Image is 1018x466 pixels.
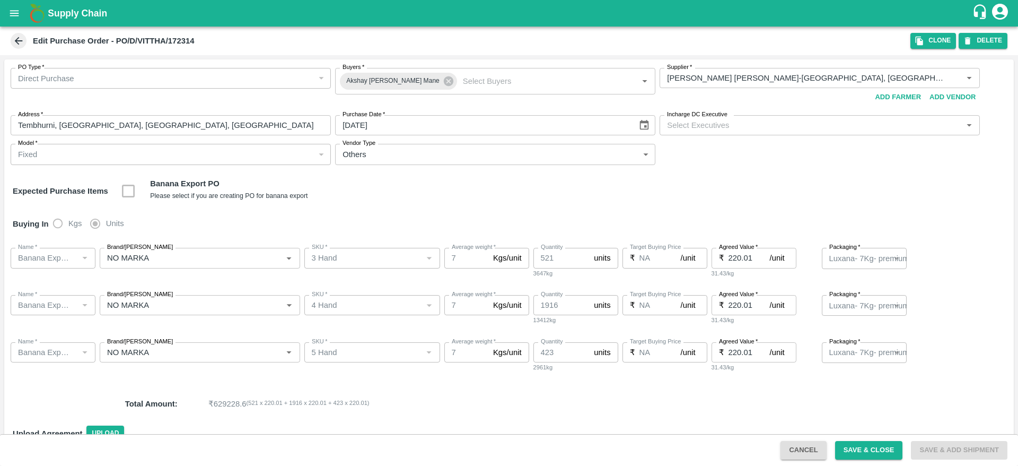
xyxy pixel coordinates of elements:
[962,71,976,85] button: Open
[282,346,296,359] button: Open
[663,118,959,132] input: Select Executives
[103,298,266,312] input: Create Brand/Marka
[533,315,618,325] div: 13412kg
[829,253,909,264] p: Luxana- 7Kg- premium
[106,218,124,229] span: Units
[594,347,610,358] p: units
[630,290,681,299] label: Target Buying Price
[871,88,925,107] button: Add Farmer
[630,347,635,358] p: ₹
[18,73,74,84] p: Direct Purchase
[18,243,37,252] label: Name
[335,115,630,135] input: Select Date
[33,37,194,45] b: Edit Purchase Order - PO/D/VITTHA/172314
[829,243,861,252] label: Packaging
[959,33,1007,48] button: DELETE
[541,338,563,346] label: Quantity
[541,290,563,299] label: Quantity
[729,342,770,363] input: 0.0
[594,252,610,264] p: units
[493,299,522,311] p: Kgs/unit
[312,290,327,299] label: SKU
[18,149,37,160] p: Fixed
[107,338,173,346] label: Brand/[PERSON_NAME]
[18,63,45,72] label: PO Type
[829,300,909,312] p: Luxana- 7Kg- premium
[630,243,681,252] label: Target Buying Price
[107,243,173,252] label: Brand/[PERSON_NAME]
[107,290,173,299] label: Brand/[PERSON_NAME]
[8,213,53,235] h6: Buying In
[18,139,38,148] label: Model
[770,347,785,358] p: /unit
[103,251,266,265] input: Create Brand/Marka
[11,115,331,135] input: Address
[150,192,308,200] small: Please select if you are creating PO for banana export
[282,251,296,265] button: Open
[308,298,419,312] input: SKU
[719,338,758,346] label: Agreed Value
[493,252,522,264] p: Kgs/unit
[594,299,610,311] p: units
[343,63,364,72] label: Buyers
[13,187,108,195] strong: Expected Purchase Items
[86,426,124,441] span: Upload
[667,110,727,119] label: Incharge DC Executive
[634,115,654,135] button: Choose date, selected date is Aug 28, 2025
[343,139,375,148] label: Vendor Type
[208,398,247,410] p: ₹ 629228.6
[925,88,980,107] button: Add Vendor
[13,429,82,438] strong: Upload Agreement
[630,299,635,311] p: ₹
[312,243,327,252] label: SKU
[667,63,692,72] label: Supplier
[910,33,956,48] button: Clone
[68,218,82,229] span: Kgs
[452,290,496,299] label: Average weight
[150,179,219,188] b: Banana Export PO
[14,346,75,359] input: Name
[729,295,770,315] input: 0.0
[780,441,826,460] button: Cancel
[729,248,770,268] input: 0.0
[444,342,489,363] input: 0.0
[681,299,696,311] p: /unit
[533,363,618,372] div: 2961kg
[340,75,446,87] span: Akshay [PERSON_NAME] Mane
[639,248,681,268] input: 0.0
[18,110,43,119] label: Address
[712,363,818,372] div: 31.43/kg
[14,298,75,312] input: Name
[452,243,496,252] label: Average weight
[719,252,724,264] p: ₹
[18,290,37,299] label: Name
[533,342,590,363] input: 0.0
[308,346,419,359] input: SKU
[125,400,178,408] strong: Total Amount :
[48,8,107,19] b: Supply Chain
[2,1,27,25] button: open drawer
[770,252,785,264] p: /unit
[990,2,1010,24] div: account of current user
[663,71,945,85] input: Select Supplier
[247,398,370,410] span: ( 521 x 220.01 + 1916 x 220.01 + 423 x 220.01 )
[452,338,496,346] label: Average weight
[27,3,48,24] img: logo
[638,74,652,88] button: Open
[681,252,696,264] p: /unit
[770,299,785,311] p: /unit
[308,251,419,265] input: SKU
[835,441,903,460] button: Save & Close
[972,4,990,23] div: customer-support
[18,338,37,346] label: Name
[312,338,327,346] label: SKU
[829,347,909,358] p: Luxana- 7Kg- premium
[48,6,972,21] a: Supply Chain
[681,347,696,358] p: /unit
[103,346,266,359] input: Create Brand/Marka
[639,342,681,363] input: 0.0
[829,338,861,346] label: Packaging
[493,347,522,358] p: Kgs/unit
[639,295,681,315] input: 0.0
[343,149,366,160] p: Others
